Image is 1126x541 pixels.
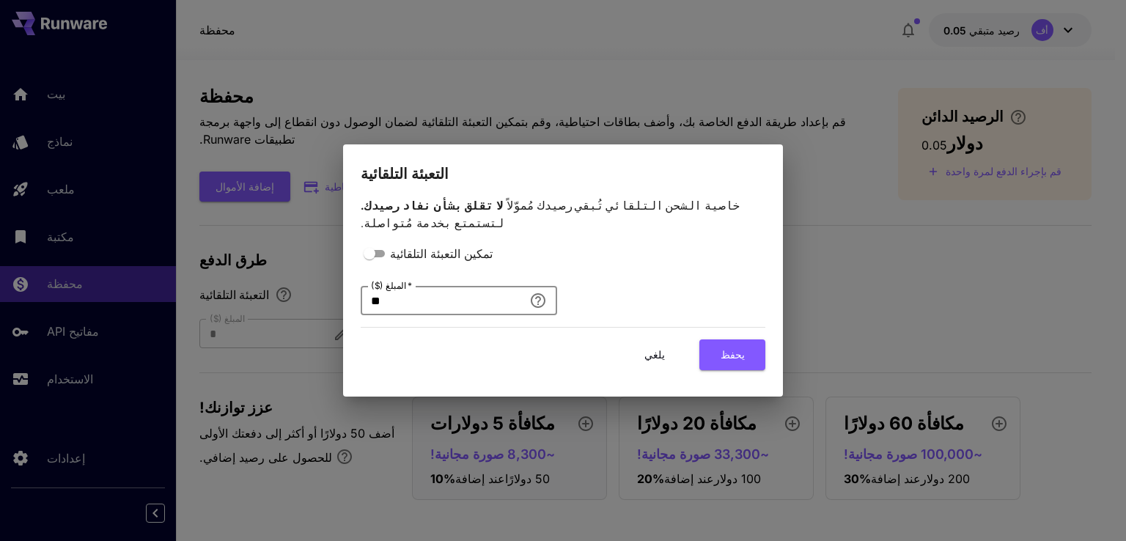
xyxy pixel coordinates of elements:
[721,348,745,361] font: يحفظ
[361,199,503,213] font: لا تقلق بشأن نفاد رصيدك.
[699,339,765,369] button: يحفظ
[361,165,449,183] font: التعبئة التلقائية
[622,339,688,369] button: يلغي
[371,280,406,291] font: المبلغ ($)
[1053,471,1126,541] iframe: أداة الدردشة
[644,348,665,361] font: يلغي
[390,246,493,261] font: تمكين التعبئة التلقائية
[361,199,740,230] font: خاصية الشحن التلقائي تُبقي رصيدك مُموّلاً لتستمتع بخدمة مُتواصلة.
